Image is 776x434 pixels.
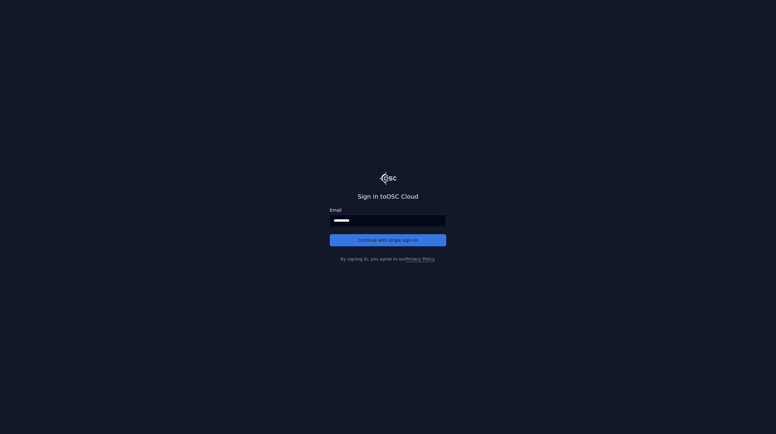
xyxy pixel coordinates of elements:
button: Continue with single sign-on [330,234,446,246]
h2: Sign in to OSC Cloud [330,192,446,201]
a: Privacy Policy [406,257,434,261]
label: Email [330,208,446,212]
img: Logo [380,172,396,185]
p: By signing in, you agree to our . [330,256,446,262]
